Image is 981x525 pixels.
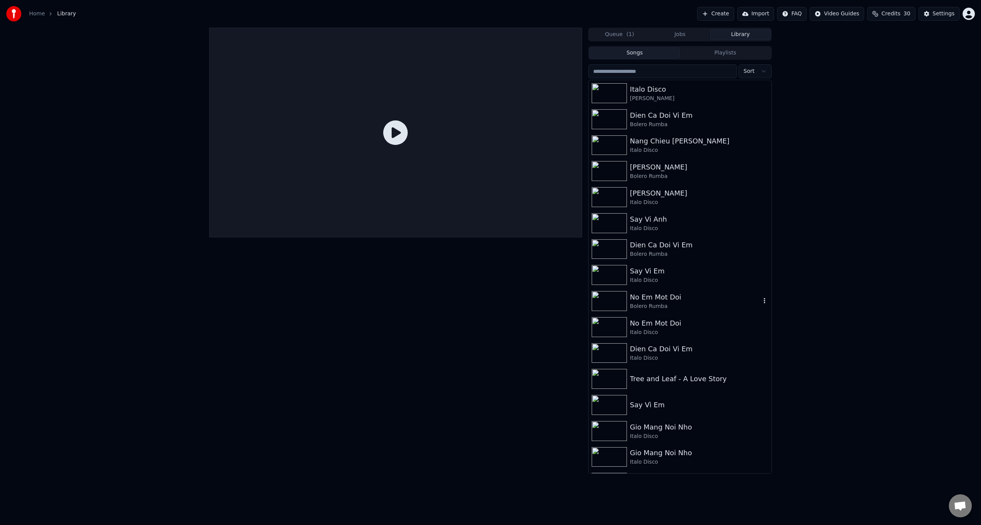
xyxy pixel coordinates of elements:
[630,199,768,206] div: Italo Disco
[627,31,634,38] span: ( 1 )
[630,162,768,173] div: [PERSON_NAME]
[810,7,864,21] button: Video Guides
[57,10,76,18] span: Library
[680,48,771,59] button: Playlists
[630,240,768,250] div: Dien Ca Doi Vi Em
[630,329,768,336] div: Italo Disco
[630,374,768,384] div: Tree and Leaf - A Love Story
[630,354,768,362] div: Italo Disco
[630,110,768,121] div: Dien Ca Doi Vi Em
[737,7,774,21] button: Import
[630,276,768,284] div: Italo Disco
[949,494,972,517] div: Open chat
[630,433,768,440] div: Italo Disco
[630,225,768,232] div: Italo Disco
[867,7,915,21] button: Credits30
[630,188,768,199] div: [PERSON_NAME]
[743,67,755,75] span: Sort
[630,250,768,258] div: Bolero Rumba
[881,10,900,18] span: Credits
[29,10,76,18] nav: breadcrumb
[6,6,21,21] img: youka
[710,29,771,40] button: Library
[589,29,650,40] button: Queue
[630,146,768,154] div: Italo Disco
[630,422,768,433] div: Gio Mang Noi Nho
[904,10,910,18] span: 30
[919,7,960,21] button: Settings
[697,7,734,21] button: Create
[630,214,768,225] div: Say Vi Anh
[589,48,680,59] button: Songs
[630,448,768,458] div: Gio Mang Noi Nho
[630,84,768,95] div: Italo Disco
[630,173,768,180] div: Bolero Rumba
[630,292,761,303] div: No Em Mot Doi
[630,136,768,146] div: Nang Chieu [PERSON_NAME]
[630,303,761,310] div: Bolero Rumba
[650,29,710,40] button: Jobs
[630,400,768,410] div: Say Vì Em
[777,7,807,21] button: FAQ
[630,344,768,354] div: Dien Ca Doi Vi Em
[933,10,955,18] div: Settings
[630,95,768,102] div: [PERSON_NAME]
[630,266,768,276] div: Say Vi Em
[630,458,768,466] div: Italo Disco
[630,121,768,128] div: Bolero Rumba
[29,10,45,18] a: Home
[630,318,768,329] div: No Em Mot Doi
